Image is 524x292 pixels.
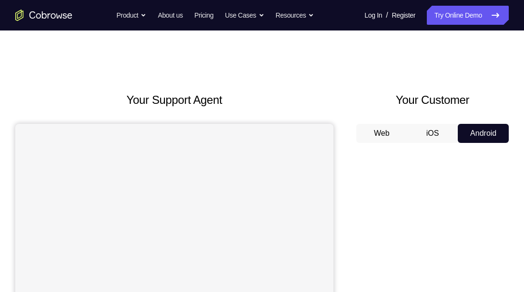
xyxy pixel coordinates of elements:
[386,10,388,21] span: /
[458,124,509,143] button: Android
[158,6,182,25] a: About us
[364,6,382,25] a: Log In
[15,10,72,21] a: Go to the home page
[392,6,415,25] a: Register
[15,91,333,109] h2: Your Support Agent
[276,6,314,25] button: Resources
[194,6,213,25] a: Pricing
[356,124,407,143] button: Web
[225,6,264,25] button: Use Cases
[117,6,147,25] button: Product
[407,124,458,143] button: iOS
[427,6,509,25] a: Try Online Demo
[356,91,509,109] h2: Your Customer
